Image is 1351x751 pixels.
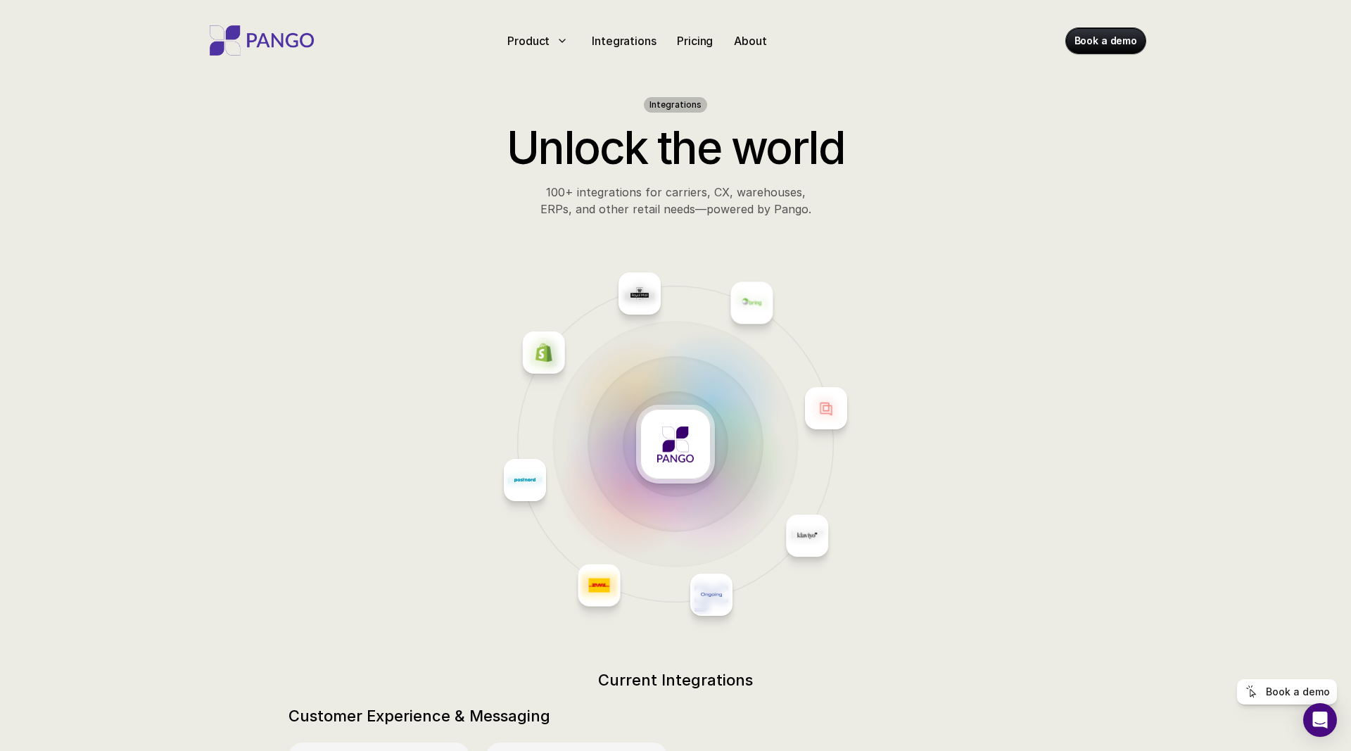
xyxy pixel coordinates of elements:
h2: Unlock the world [412,121,939,175]
p: 100+ integrations for carriers, CX, warehouses, ERPs, and other retail needs—powered by Pango. [412,184,939,217]
a: About [728,30,772,52]
p: Book a demo [1074,34,1137,48]
img: Placeholder logo [589,575,610,596]
img: Placeholder logo [741,293,762,314]
img: Placeholder logo [797,525,818,546]
img: Placeholder logo [657,426,694,462]
a: Book a demo [1237,679,1337,705]
img: Placeholder logo [701,584,722,605]
h2: Customer Experience & Messaging [288,707,550,725]
p: About [734,32,766,49]
h1: Integrations [649,100,702,110]
h2: Current Integrations [288,671,1063,689]
p: Pricing [677,32,713,49]
div: Open Intercom Messenger [1303,703,1337,737]
p: Book a demo [1266,686,1330,698]
img: Placeholder logo [816,398,837,419]
a: Pricing [671,30,718,52]
a: Book a demo [1066,28,1146,53]
img: Placeholder logo [629,283,650,304]
img: Placeholder logo [514,469,535,491]
a: Integrations [586,30,661,52]
p: Integrations [592,32,656,49]
img: Placeholder logo [533,342,554,363]
p: Product [507,32,550,49]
